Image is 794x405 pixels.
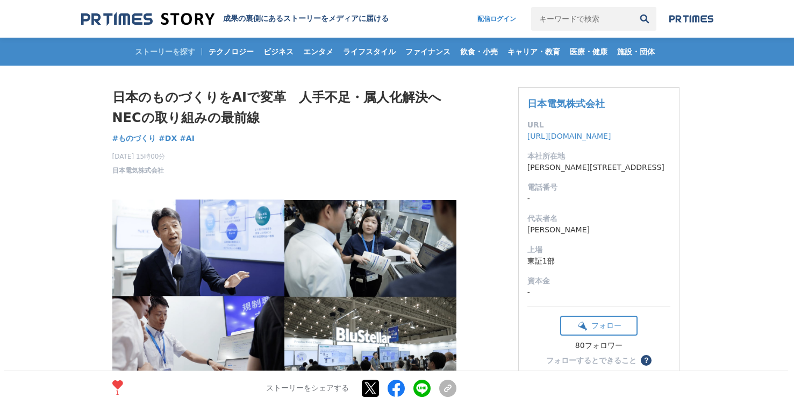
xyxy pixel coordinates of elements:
span: #ものづくり [112,133,156,143]
a: ファイナンス [401,38,455,66]
dd: 東証1部 [527,255,670,267]
span: [DATE] 15時00分 [112,152,166,161]
dt: 本社所在地 [527,151,670,162]
a: 配信ログイン [467,7,527,31]
span: #AI [180,133,195,143]
dt: 資本金 [527,275,670,287]
div: フォローするとできること [546,357,636,364]
a: #DX [159,133,177,144]
a: #ものづくり [112,133,156,144]
span: キャリア・教育 [503,47,564,56]
a: 日本電気株式会社 [527,98,605,109]
p: 1 [112,390,123,396]
a: ライフスタイル [339,38,400,66]
span: ライフスタイル [339,47,400,56]
span: ？ [642,357,650,364]
span: 医療・健康 [566,47,612,56]
a: テクノロジー [204,38,258,66]
a: エンタメ [299,38,338,66]
button: ？ [641,355,652,366]
span: テクノロジー [204,47,258,56]
span: ファイナンス [401,47,455,56]
span: ビジネス [259,47,298,56]
a: #AI [180,133,195,144]
dt: URL [527,119,670,131]
dd: [PERSON_NAME][STREET_ADDRESS] [527,162,670,173]
div: 80フォロワー [560,341,638,351]
a: 飲食・小売 [456,38,502,66]
span: #DX [159,133,177,143]
img: 成果の裏側にあるストーリーをメディアに届ける [81,12,214,26]
dt: 電話番号 [527,182,670,193]
dt: 上場 [527,244,670,255]
img: thumbnail_60846510-70dd-11f0-aa9c-3fdd97173687.png [112,200,456,393]
button: 検索 [633,7,656,31]
a: キャリア・教育 [503,38,564,66]
dt: 代表者名 [527,213,670,224]
a: 施設・団体 [613,38,659,66]
p: ストーリーをシェアする [266,383,349,393]
a: ビジネス [259,38,298,66]
img: prtimes [669,15,713,23]
span: エンタメ [299,47,338,56]
button: フォロー [560,316,638,336]
dd: - [527,193,670,204]
span: 施設・団体 [613,47,659,56]
input: キーワードで検索 [531,7,633,31]
dd: - [527,287,670,298]
a: 医療・健康 [566,38,612,66]
dd: [PERSON_NAME] [527,224,670,236]
h2: 成果の裏側にあるストーリーをメディアに届ける [223,14,389,24]
a: 成果の裏側にあるストーリーをメディアに届ける 成果の裏側にあるストーリーをメディアに届ける [81,12,389,26]
h1: 日本のものづくりをAIで変革 人手不足・属人化解決へ NECの取り組みの最前線 [112,87,456,129]
span: 飲食・小売 [456,47,502,56]
a: 日本電気株式会社 [112,166,164,175]
a: [URL][DOMAIN_NAME] [527,132,611,140]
